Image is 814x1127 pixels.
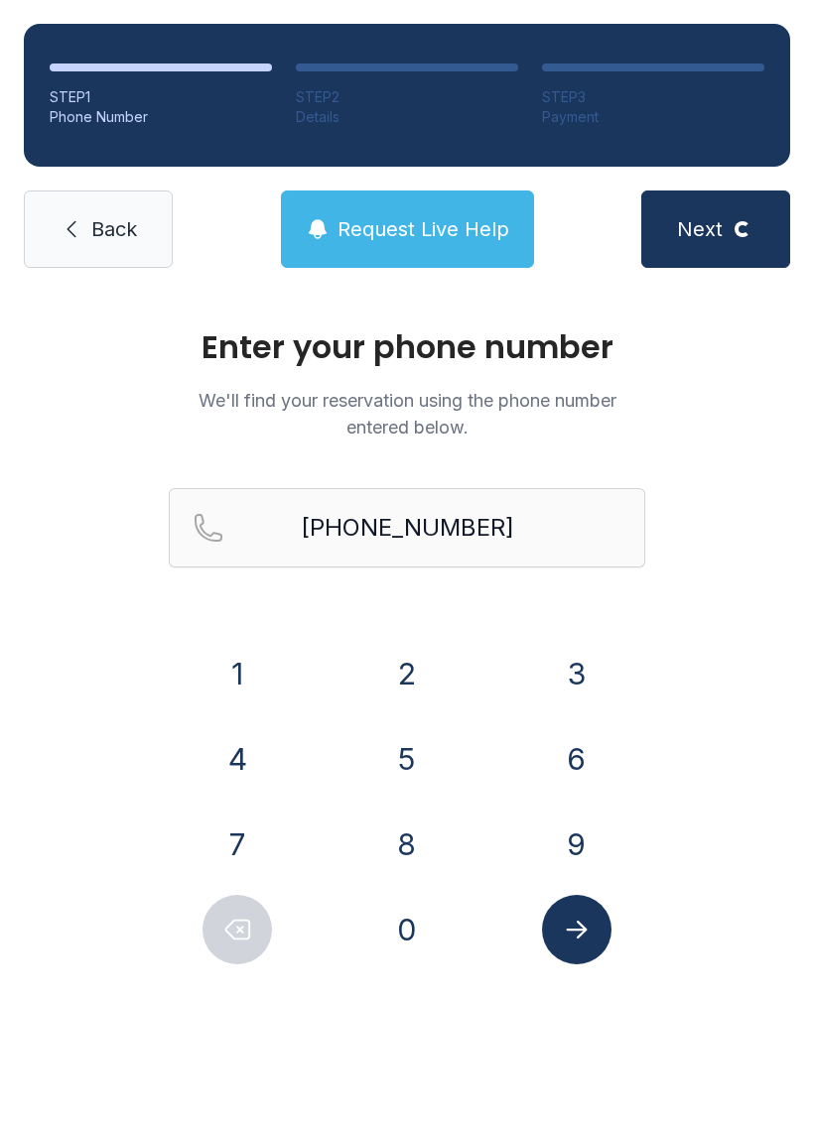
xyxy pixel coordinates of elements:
[296,87,518,107] div: STEP 2
[542,87,764,107] div: STEP 3
[50,107,272,127] div: Phone Number
[91,215,137,243] span: Back
[296,107,518,127] div: Details
[372,724,442,794] button: 5
[542,724,611,794] button: 6
[542,639,611,708] button: 3
[50,87,272,107] div: STEP 1
[542,895,611,964] button: Submit lookup form
[372,639,442,708] button: 2
[677,215,723,243] span: Next
[542,810,611,879] button: 9
[203,724,272,794] button: 4
[169,488,645,567] input: Reservation phone number
[372,810,442,879] button: 8
[372,895,442,964] button: 0
[169,387,645,440] p: We'll find your reservation using the phone number entered below.
[203,810,272,879] button: 7
[542,107,764,127] div: Payment
[203,895,272,964] button: Delete number
[169,331,645,363] h1: Enter your phone number
[338,215,509,243] span: Request Live Help
[203,639,272,708] button: 1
